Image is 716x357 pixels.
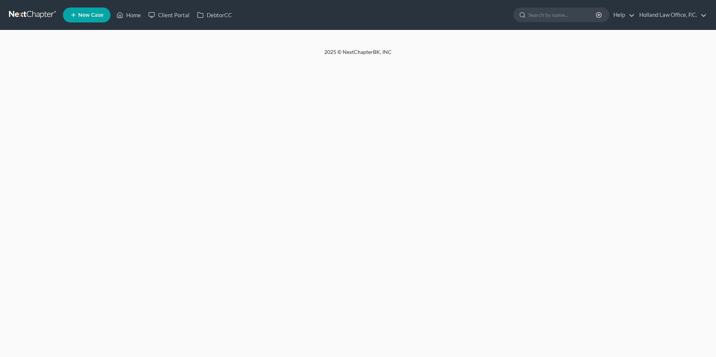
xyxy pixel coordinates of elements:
a: Client Portal [145,8,193,22]
input: Search by name... [528,8,597,22]
span: New Case [78,12,103,18]
a: DebtorCC [193,8,236,22]
a: Home [113,8,145,22]
a: Help [610,8,635,22]
div: 2025 © NextChapterBK, INC [145,48,571,62]
a: Holland Law Office, P.C. [635,8,707,22]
